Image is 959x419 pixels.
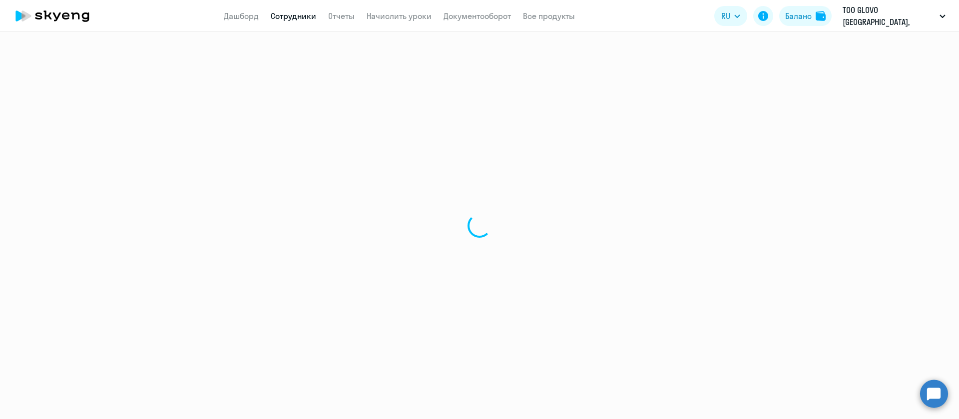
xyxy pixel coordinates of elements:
[444,11,511,21] a: Документооборот
[271,11,316,21] a: Сотрудники
[785,10,812,22] div: Баланс
[714,6,747,26] button: RU
[224,11,259,21] a: Дашборд
[843,4,936,28] p: ТОО GLOVO [GEOGRAPHIC_DATA], [GEOGRAPHIC_DATA] - [GEOGRAPHIC_DATA] постоплата 2023
[523,11,575,21] a: Все продукты
[838,4,951,28] button: ТОО GLOVO [GEOGRAPHIC_DATA], [GEOGRAPHIC_DATA] - [GEOGRAPHIC_DATA] постоплата 2023
[328,11,355,21] a: Отчеты
[816,11,826,21] img: balance
[367,11,432,21] a: Начислить уроки
[721,10,730,22] span: RU
[779,6,832,26] button: Балансbalance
